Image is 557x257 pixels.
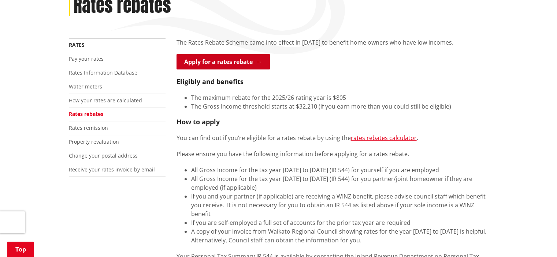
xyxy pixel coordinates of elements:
[177,150,489,158] p: Please ensure you have the following information before applying for a rates rebate.
[69,97,142,104] a: How your rates are calculated
[191,192,489,218] li: If you and your partner (if applicable) are receiving a WINZ benefit, please advise council staff...
[177,54,270,69] a: Apply for a rates rebate
[69,166,155,173] a: Receive your rates invoice by email
[69,69,137,76] a: Rates Information Database
[177,77,244,86] strong: Eligibly and benefits
[69,41,85,48] a: Rates
[177,38,489,47] p: The Rates Rebate Scheme came into effect in [DATE] to benefit home owners who have low incomes.
[191,227,489,245] li: A copy of your invoice from Waikato Regional Council showing rates for the year [DATE] to [DATE] ...
[177,117,220,126] strong: How to apply
[69,83,102,90] a: Water meters
[7,242,34,257] a: Top
[69,152,138,159] a: Change your postal address
[69,110,103,117] a: Rates rebates
[351,134,417,142] a: rates rebates calculator
[191,93,489,102] li: The maximum rebate for the 2025/26 rating year is $805
[69,138,119,145] a: Property revaluation
[191,218,489,227] li: If you are self-employed a full set of accounts for the prior tax year are required
[523,226,550,253] iframe: Messenger Launcher
[191,102,489,111] li: The Gross Income threshold starts at $32,210 (if you earn more than you could still be eligible)
[69,124,108,131] a: Rates remission
[191,166,489,174] li: All Gross Income for the tax year [DATE] to [DATE] (IR 544) for yourself if you are employed
[177,133,489,142] p: You can find out if you’re eligible for a rates rebate by using the .
[69,55,104,62] a: Pay your rates
[191,174,489,192] li: All Gross Income for the tax year [DATE] to [DATE] (IR 544) for you partner/joint homeowner if th...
